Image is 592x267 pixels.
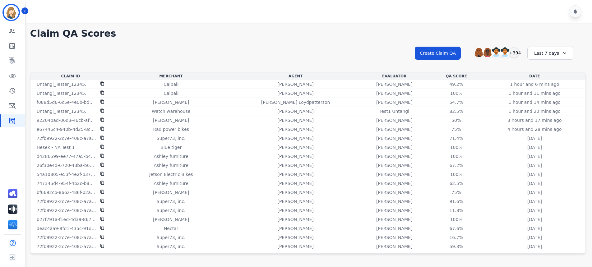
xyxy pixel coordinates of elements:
p: 72fb9922-2c7e-408c-a7af-65fa3901b6bc [37,135,96,141]
div: 100% [442,216,470,223]
p: [PERSON_NAME] [376,198,412,205]
h1: Claim QA Scores [30,28,586,39]
p: [PERSON_NAME] [277,189,313,196]
p: Ashley furniture [154,180,188,186]
p: 1 hour and 6 mins ago [510,81,559,87]
div: 82.5% [442,108,470,114]
p: [DATE] [527,198,542,205]
p: [PERSON_NAME] [277,126,313,132]
p: [PERSON_NAME] [277,117,313,123]
p: Super73, inc. [157,198,186,205]
p: [DATE] [527,180,542,186]
p: Blue tiger [160,144,182,150]
p: 72fb9922-2c7e-408c-a7af-65fa3901b6bc [37,252,96,259]
div: Evaluator [361,74,428,79]
p: 747345d4-954f-4b2c-b864-97055a52b23f [37,180,96,186]
p: [PERSON_NAME] [376,234,412,241]
div: 62.5% [442,180,470,186]
p: [DATE] [527,153,542,159]
p: [PERSON_NAME] [277,180,313,186]
div: Last 7 days [527,47,573,60]
p: [DATE] [527,171,542,177]
p: [PERSON_NAME] [153,99,189,105]
p: [PERSON_NAME] [277,243,313,250]
div: +394 [509,47,519,58]
p: Untangl_Tester_12345. [37,108,86,114]
p: 1 hour and 20 mins ago [509,108,561,114]
div: QA Score [430,74,483,79]
p: [PERSON_NAME] [277,81,313,87]
p: [PERSON_NAME] [376,153,412,159]
div: 67.6% [442,225,470,232]
p: e67446c4-940b-4d25-8c79-f0bb2d0a5484 [37,126,96,132]
p: [PERSON_NAME] [376,180,412,186]
div: 100% [442,90,470,96]
p: [DATE] [527,162,542,168]
p: [PERSON_NAME] [376,126,412,132]
div: 75% [442,126,470,132]
p: Ashley furniture [154,162,188,168]
p: 4 hours and 28 mins ago [507,126,562,132]
p: [DATE] [527,207,542,214]
div: Date [485,74,584,79]
p: Super73, inc. [157,252,186,259]
p: [PERSON_NAME] [376,81,412,87]
p: Rad power bikes [153,126,189,132]
div: Claim Id [32,74,109,79]
div: 54.7% [442,99,470,105]
p: 72fb9922-2c7e-408c-a7af-65fa3901b6bc [37,198,96,205]
p: [PERSON_NAME] [277,207,313,214]
p: [PERSON_NAME] [277,108,313,114]
p: [PERSON_NAME] [277,198,313,205]
p: 3 hours and 17 mins ago [507,117,562,123]
p: [PERSON_NAME] [376,189,412,196]
div: 71.4% [442,135,470,141]
p: b27f791a-f1ed-4d39-8675-dbf2c5983b47 [37,216,96,223]
p: [PERSON_NAME] [376,144,412,150]
p: [PERSON_NAME] [277,90,313,96]
p: [DATE] [527,252,542,259]
p: Jetson Electric Bikes [149,171,193,177]
p: [DATE] [527,225,542,232]
p: [PERSON_NAME] [376,117,412,123]
p: [PERSON_NAME] [376,135,412,141]
p: 72fb9922-2c7e-408c-a7af-65fa3901b6bc [37,243,96,250]
p: [PERSON_NAME] [376,171,412,177]
p: [PERSON_NAME] [277,252,313,259]
div: Agent [233,74,358,79]
p: [PERSON_NAME] [376,207,412,214]
p: Calpak [164,90,178,96]
p: [PERSON_NAME] [277,171,313,177]
p: [PERSON_NAME] [376,90,412,96]
p: [DATE] [527,243,542,250]
p: [PERSON_NAME] Loydpatterson [261,99,330,105]
p: [PERSON_NAME] [153,117,189,123]
p: bf6692cb-8662-486f-b2a4-0ab6fd7f1eda [37,189,96,196]
div: 100% [442,153,470,159]
p: Nectar [164,225,178,232]
p: Super73, inc. [157,135,186,141]
p: [PERSON_NAME] [376,99,412,105]
p: 92204bad-06d3-46cb-af48-a7af8544ff31 [37,117,96,123]
p: [DATE] [527,216,542,223]
p: [PERSON_NAME] [277,225,313,232]
img: Bordered avatar [4,5,19,20]
p: [PERSON_NAME] [277,135,313,141]
p: Untangl_Tester_12345. [37,90,86,96]
p: [PERSON_NAME] [277,162,313,168]
p: [PERSON_NAME] [277,144,313,150]
p: Hesek - NA Test 1 [37,144,75,150]
p: Calpak [164,81,178,87]
div: 100% [442,144,470,150]
p: [DATE] [527,144,542,150]
p: deac4aa9-9fd1-435c-91d0-cd6d8d760fce [37,225,96,232]
p: [PERSON_NAME] [277,234,313,241]
p: [DATE] [527,189,542,196]
p: d4286599-ee77-47a5-b489-140688ae9615 [37,153,96,159]
p: [DATE] [527,234,542,241]
div: 75% [442,189,470,196]
div: 16.7% [442,234,470,241]
div: 49.2% [442,81,470,87]
div: 75% [442,252,470,259]
p: 72fb9922-2c7e-408c-a7af-65fa3901b6bc [37,234,96,241]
